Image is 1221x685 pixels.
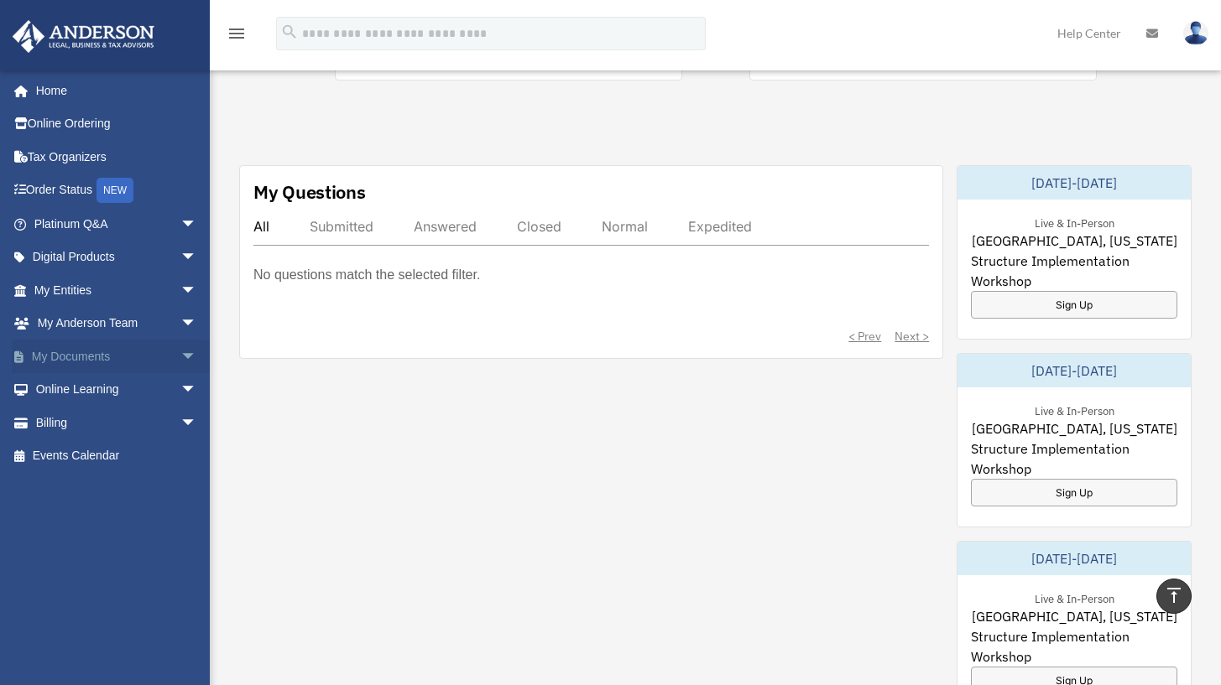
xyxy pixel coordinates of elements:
[602,218,648,235] div: Normal
[971,479,1177,506] a: Sign Up
[1156,579,1192,614] a: vertical_align_top
[180,207,214,241] span: arrow_drop_down
[12,307,222,340] a: My Anderson Teamarrow_drop_down
[12,241,222,274] a: Digital Productsarrow_drop_down
[1183,21,1208,45] img: User Pic
[253,218,269,235] div: All
[12,273,222,307] a: My Entitiesarrow_drop_down
[972,418,1177,439] span: [GEOGRAPHIC_DATA], [US_STATE]
[227,23,247,44] i: menu
[253,263,480,287] p: No questions match the selected filter.
[972,606,1177,626] span: [GEOGRAPHIC_DATA], [US_STATE]
[971,439,1177,479] span: Structure Implementation Workshop
[310,218,373,235] div: Submitted
[8,20,159,53] img: Anderson Advisors Platinum Portal
[12,174,222,208] a: Order StatusNEW
[180,241,214,275] span: arrow_drop_down
[971,291,1177,319] a: Sign Up
[1021,213,1128,231] div: Live & In-Person
[414,218,477,235] div: Answered
[688,218,752,235] div: Expedited
[957,166,1191,200] div: [DATE]-[DATE]
[971,251,1177,291] span: Structure Implementation Workshop
[1164,585,1184,605] i: vertical_align_top
[972,231,1177,251] span: [GEOGRAPHIC_DATA], [US_STATE]
[12,373,222,407] a: Online Learningarrow_drop_down
[280,23,299,41] i: search
[97,178,133,203] div: NEW
[12,74,214,107] a: Home
[12,439,222,473] a: Events Calendar
[227,29,247,44] a: menu
[180,340,214,374] span: arrow_drop_down
[180,406,214,440] span: arrow_drop_down
[1021,401,1128,418] div: Live & In-Person
[12,140,222,174] a: Tax Organizers
[517,218,561,235] div: Closed
[12,207,222,241] a: Platinum Q&Aarrow_drop_down
[12,107,222,141] a: Online Ordering
[180,373,214,407] span: arrow_drop_down
[180,307,214,341] span: arrow_drop_down
[180,273,214,308] span: arrow_drop_down
[971,626,1177,667] span: Structure Implementation Workshop
[253,179,366,205] div: My Questions
[1021,589,1128,606] div: Live & In-Person
[12,340,222,373] a: My Documentsarrow_drop_down
[12,406,222,439] a: Billingarrow_drop_down
[957,354,1191,387] div: [DATE]-[DATE]
[957,542,1191,575] div: [DATE]-[DATE]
